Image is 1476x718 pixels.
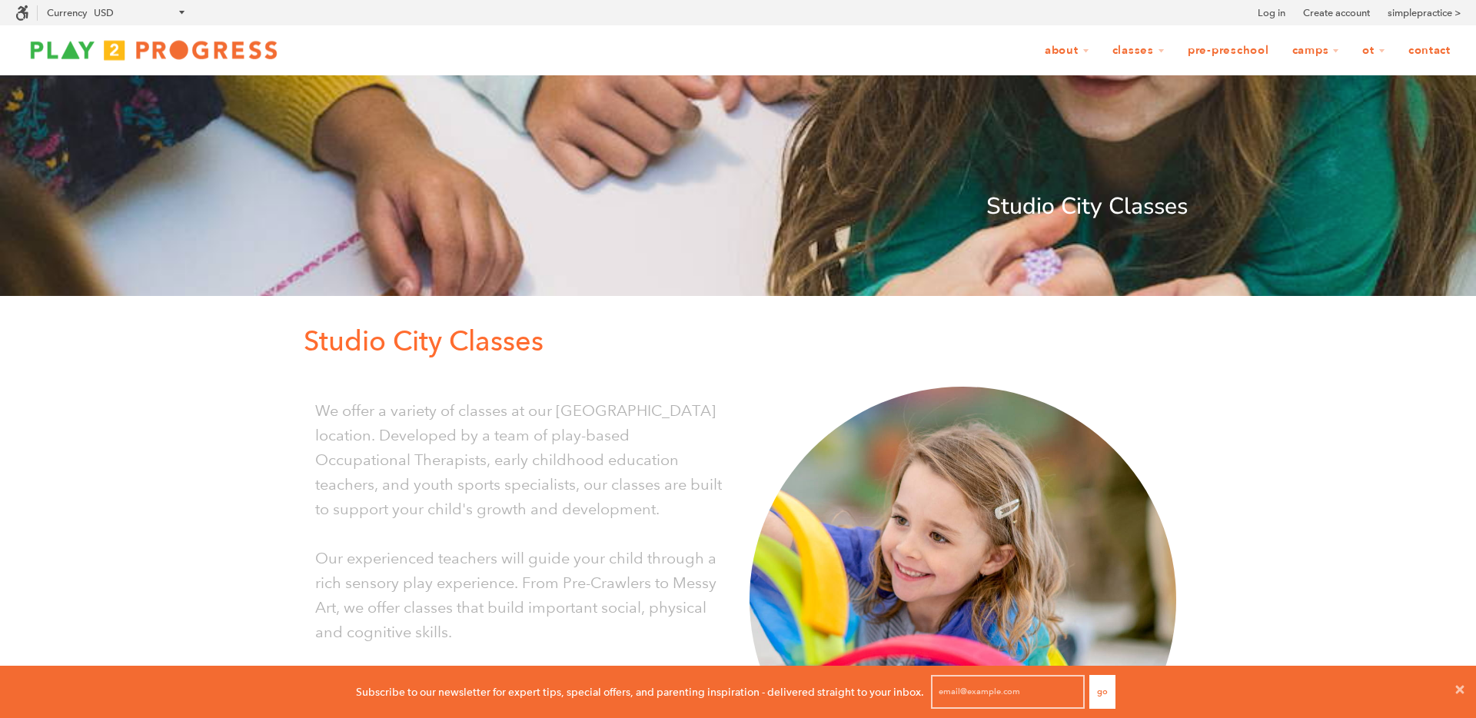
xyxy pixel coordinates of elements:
a: Camps [1282,36,1350,65]
button: Go [1089,675,1115,709]
p: We offer a variety of classes at our [GEOGRAPHIC_DATA] location. Developed by a team of play-base... [315,398,726,521]
a: Classes [1102,36,1175,65]
img: Play2Progress logo [15,35,292,65]
a: Pre-Preschool [1178,36,1279,65]
p: Studio City Classes [304,319,1188,364]
a: Create account [1303,5,1370,21]
p: Our experienced teachers will guide your child through a rich sensory play experience. From Pre-C... [315,546,726,644]
a: Log in [1258,5,1285,21]
input: email@example.com [931,675,1085,709]
p: Studio City Classes [288,188,1188,225]
a: About [1035,36,1099,65]
a: Contact [1398,36,1461,65]
p: Subscribe to our newsletter for expert tips, special offers, and parenting inspiration - delivere... [356,683,924,700]
label: Currency [47,7,87,18]
a: OT [1352,36,1395,65]
a: simplepractice > [1388,5,1461,21]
